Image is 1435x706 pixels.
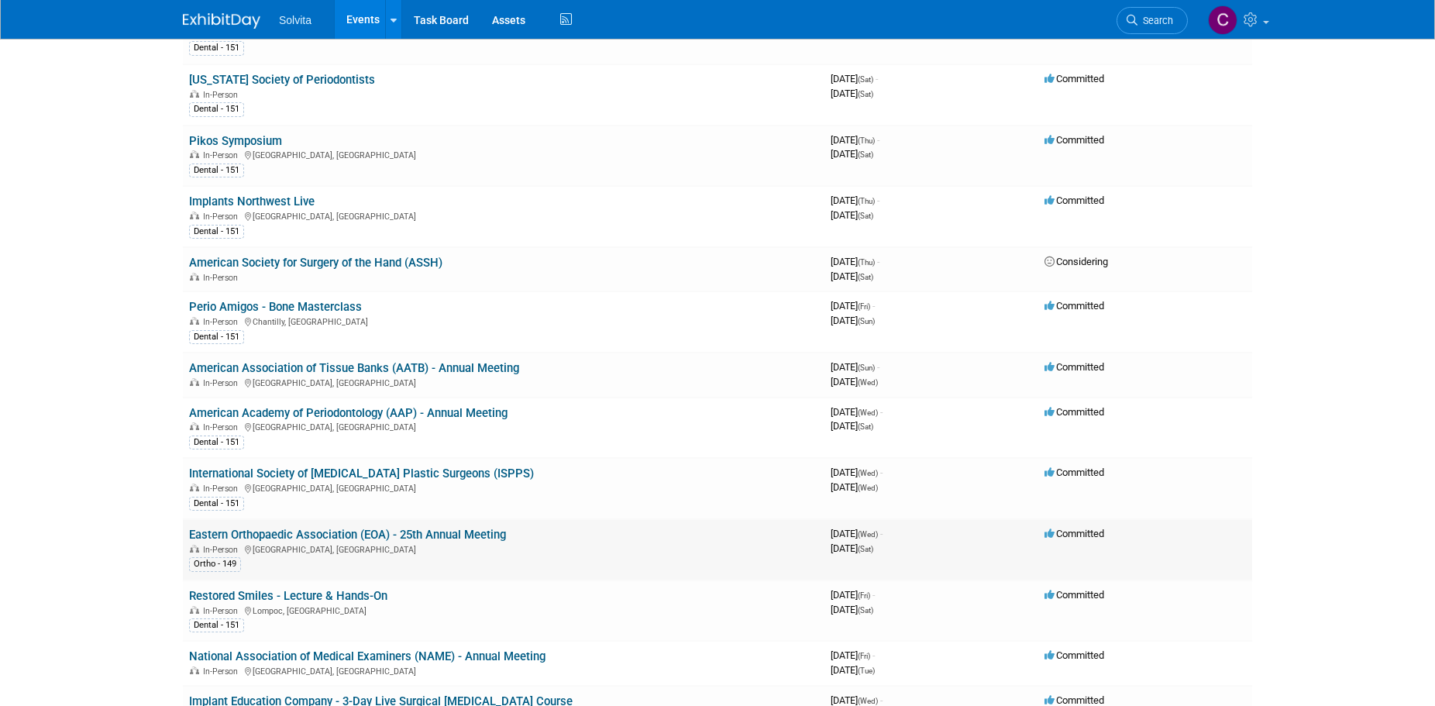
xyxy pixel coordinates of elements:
[858,150,873,159] span: (Sat)
[858,666,875,675] span: (Tue)
[858,697,878,705] span: (Wed)
[831,481,878,493] span: [DATE]
[189,557,241,571] div: Ortho - 149
[1044,256,1108,267] span: Considering
[831,209,873,221] span: [DATE]
[190,317,199,325] img: In-Person Event
[189,134,282,148] a: Pikos Symposium
[858,591,870,600] span: (Fri)
[831,528,883,539] span: [DATE]
[189,361,519,375] a: American Association of Tissue Banks (AATB) - Annual Meeting
[189,330,244,344] div: Dental - 151
[858,545,873,553] span: (Sat)
[1044,361,1104,373] span: Committed
[831,604,873,615] span: [DATE]
[190,212,199,219] img: In-Person Event
[858,197,875,205] span: (Thu)
[189,528,506,542] a: Eastern Orthopaedic Association (EOA) - 25th Annual Meeting
[880,528,883,539] span: -
[189,420,818,432] div: [GEOGRAPHIC_DATA], [GEOGRAPHIC_DATA]
[831,376,878,387] span: [DATE]
[1044,406,1104,418] span: Committed
[203,212,243,222] span: In-Person
[831,420,873,432] span: [DATE]
[877,361,879,373] span: -
[858,484,878,492] span: (Wed)
[858,75,873,84] span: (Sat)
[203,484,243,494] span: In-Person
[1117,7,1188,34] a: Search
[877,256,879,267] span: -
[189,148,818,160] div: [GEOGRAPHIC_DATA], [GEOGRAPHIC_DATA]
[203,317,243,327] span: In-Person
[858,378,878,387] span: (Wed)
[831,148,873,160] span: [DATE]
[877,195,879,206] span: -
[1044,134,1104,146] span: Committed
[880,694,883,706] span: -
[189,497,244,511] div: Dental - 151
[190,484,199,491] img: In-Person Event
[858,469,878,477] span: (Wed)
[831,300,875,312] span: [DATE]
[189,618,244,632] div: Dental - 151
[189,209,818,222] div: [GEOGRAPHIC_DATA], [GEOGRAPHIC_DATA]
[831,88,873,99] span: [DATE]
[203,606,243,616] span: In-Person
[189,41,244,55] div: Dental - 151
[858,273,873,281] span: (Sat)
[189,406,508,420] a: American Academy of Periodontology (AAP) - Annual Meeting
[189,481,818,494] div: [GEOGRAPHIC_DATA], [GEOGRAPHIC_DATA]
[190,606,199,614] img: In-Person Event
[183,13,260,29] img: ExhibitDay
[858,530,878,539] span: (Wed)
[189,315,818,327] div: Chantilly, [GEOGRAPHIC_DATA]
[1044,649,1104,661] span: Committed
[872,649,875,661] span: -
[872,300,875,312] span: -
[1208,5,1237,35] img: Cindy Miller
[831,589,875,601] span: [DATE]
[858,212,873,220] span: (Sat)
[858,606,873,615] span: (Sat)
[189,195,315,208] a: Implants Northwest Live
[189,102,244,116] div: Dental - 151
[203,150,243,160] span: In-Person
[831,315,875,326] span: [DATE]
[831,270,873,282] span: [DATE]
[190,666,199,674] img: In-Person Event
[1044,467,1104,478] span: Committed
[858,136,875,145] span: (Thu)
[831,649,875,661] span: [DATE]
[858,652,870,660] span: (Fri)
[189,649,545,663] a: National Association of Medical Examiners (NAME) - Annual Meeting
[189,73,375,87] a: [US_STATE] Society of Periodontists
[858,317,875,325] span: (Sun)
[858,363,875,372] span: (Sun)
[1044,73,1104,84] span: Committed
[880,406,883,418] span: -
[831,73,878,84] span: [DATE]
[1044,589,1104,601] span: Committed
[190,378,199,386] img: In-Person Event
[831,542,873,554] span: [DATE]
[831,664,875,676] span: [DATE]
[279,14,311,26] span: Solvita
[189,300,362,314] a: Perio Amigos - Bone Masterclass
[831,467,883,478] span: [DATE]
[190,273,199,281] img: In-Person Event
[872,589,875,601] span: -
[858,422,873,431] span: (Sat)
[1044,195,1104,206] span: Committed
[203,90,243,100] span: In-Person
[858,258,875,267] span: (Thu)
[189,542,818,555] div: [GEOGRAPHIC_DATA], [GEOGRAPHIC_DATA]
[831,361,879,373] span: [DATE]
[190,90,199,98] img: In-Person Event
[880,467,883,478] span: -
[1044,694,1104,706] span: Committed
[831,406,883,418] span: [DATE]
[876,73,878,84] span: -
[190,150,199,158] img: In-Person Event
[189,467,534,480] a: International Society of [MEDICAL_DATA] Plastic Surgeons (ISPPS)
